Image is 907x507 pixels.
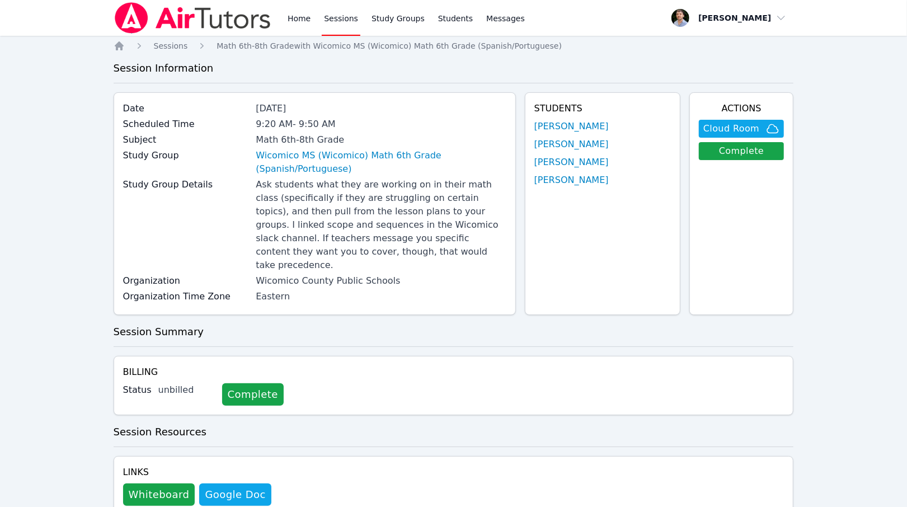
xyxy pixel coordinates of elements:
a: Complete [222,383,284,406]
a: [PERSON_NAME] [534,156,609,169]
img: Air Tutors [114,2,272,34]
div: 9:20 AM - 9:50 AM [256,118,506,131]
a: [PERSON_NAME] [534,173,609,187]
span: Sessions [154,41,188,50]
a: [PERSON_NAME] [534,120,609,133]
label: Scheduled Time [123,118,250,131]
h4: Actions [699,102,784,115]
button: Cloud Room [699,120,784,138]
div: Ask students what they are working on in their math class (specifically if they are struggling on... [256,178,506,272]
h3: Session Summary [114,324,794,340]
div: unbilled [158,383,213,397]
h4: Billing [123,365,784,379]
a: Wicomico MS (Wicomico) Math 6th Grade (Spanish/Portuguese) [256,149,506,176]
div: [DATE] [256,102,506,115]
a: Complete [699,142,784,160]
a: [PERSON_NAME] [534,138,609,151]
nav: Breadcrumb [114,40,794,51]
h4: Students [534,102,671,115]
label: Organization Time Zone [123,290,250,303]
h3: Session Information [114,60,794,76]
span: Messages [486,13,525,24]
span: Math 6th-8th Grade with Wicomico MS (Wicomico) Math 6th Grade (Spanish/Portuguese) [217,41,562,50]
span: Cloud Room [703,122,759,135]
div: Math 6th-8th Grade [256,133,506,147]
div: Wicomico County Public Schools [256,274,506,288]
label: Organization [123,274,250,288]
label: Subject [123,133,250,147]
div: Eastern [256,290,506,303]
label: Study Group Details [123,178,250,191]
a: Google Doc [199,483,271,506]
h4: Links [123,466,271,479]
h3: Session Resources [114,424,794,440]
label: Status [123,383,152,397]
label: Date [123,102,250,115]
button: Whiteboard [123,483,195,506]
a: Math 6th-8th Gradewith Wicomico MS (Wicomico) Math 6th Grade (Spanish/Portuguese) [217,40,562,51]
label: Study Group [123,149,250,162]
a: Sessions [154,40,188,51]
